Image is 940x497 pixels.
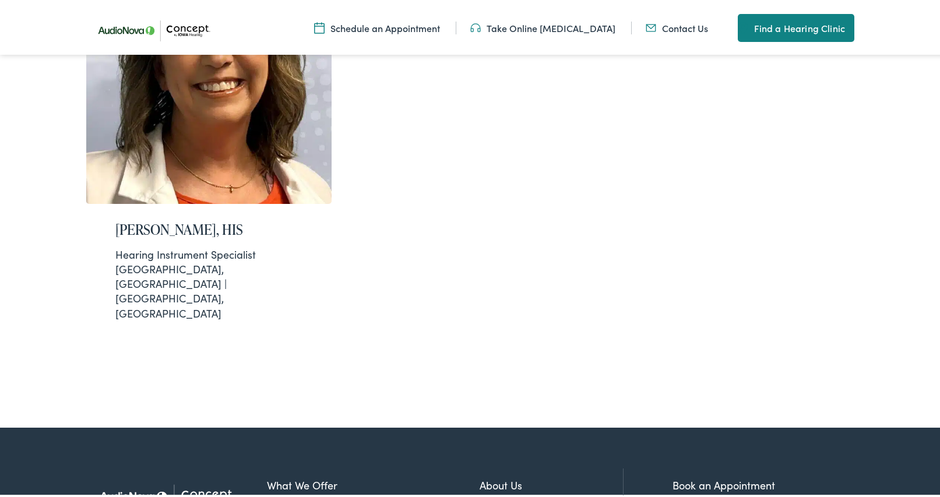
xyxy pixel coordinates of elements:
[738,12,854,40] a: Find a Hearing Clinic
[470,19,615,32] a: Take Online [MEDICAL_DATA]
[480,475,623,491] a: About Us
[115,245,303,318] div: [GEOGRAPHIC_DATA], [GEOGRAPHIC_DATA] | [GEOGRAPHIC_DATA], [GEOGRAPHIC_DATA]
[115,219,303,236] h2: [PERSON_NAME], HIS
[646,19,708,32] a: Contact Us
[314,19,325,32] img: A calendar icon to schedule an appointment at Concept by Iowa Hearing.
[673,475,775,490] a: Book an Appointment
[267,475,480,491] a: What We Offer
[115,245,303,259] div: Hearing Instrument Specialist
[314,19,440,32] a: Schedule an Appointment
[646,19,656,32] img: utility icon
[470,19,481,32] img: utility icon
[738,19,748,33] img: utility icon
